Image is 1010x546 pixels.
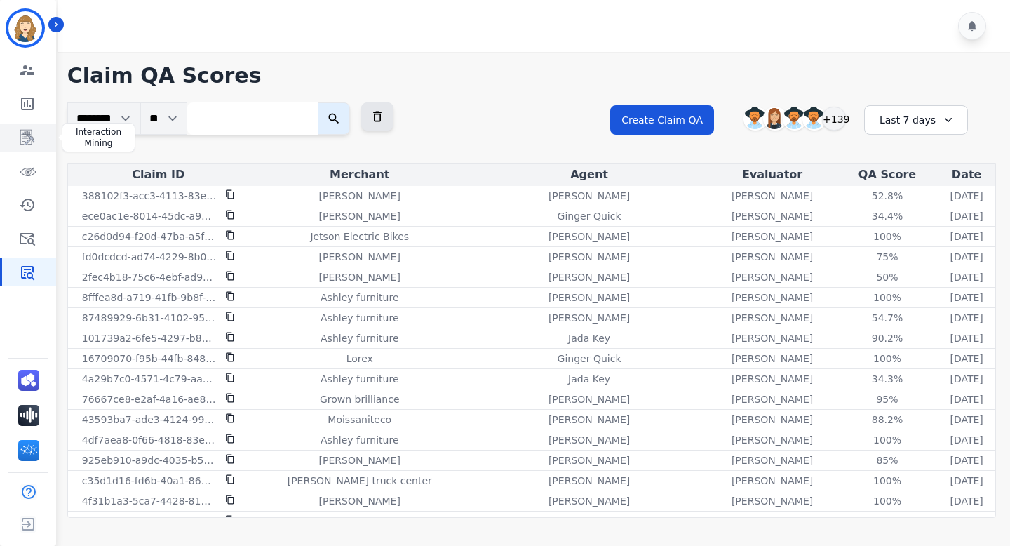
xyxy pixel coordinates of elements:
[950,514,983,528] p: [DATE]
[732,413,813,427] p: [PERSON_NAME]
[856,392,919,406] div: 95 %
[950,474,983,488] p: [DATE]
[82,392,217,406] p: 76667ce8-e2af-4a16-ae81-0a99471f731d
[558,352,621,366] p: Ginger Quick
[288,474,432,488] p: [PERSON_NAME] truck center
[950,392,983,406] p: [DATE]
[548,291,630,305] p: [PERSON_NAME]
[82,331,217,345] p: 101739a2-6fe5-4297-b8c2-54251b061e72
[67,63,996,88] h1: Claim QA Scores
[610,105,714,135] button: Create Claim QA
[950,189,983,203] p: [DATE]
[950,372,983,386] p: [DATE]
[321,433,398,447] p: Ashley furniture
[319,209,400,223] p: [PERSON_NAME]
[320,392,400,406] p: Grown brilliance
[732,514,813,528] p: [PERSON_NAME]
[856,209,919,223] div: 34.4 %
[856,250,919,264] div: 75 %
[950,433,983,447] p: [DATE]
[856,433,919,447] div: 100 %
[732,291,813,305] p: [PERSON_NAME]
[321,291,398,305] p: Ashley furniture
[822,107,846,131] div: +139
[548,229,630,244] p: [PERSON_NAME]
[252,166,468,183] div: Merchant
[950,331,983,345] p: [DATE]
[71,166,246,183] div: Claim ID
[548,270,630,284] p: [PERSON_NAME]
[328,413,391,427] p: Moissaniteco
[950,311,983,325] p: [DATE]
[346,352,373,366] p: Lorex
[546,514,633,528] p: Tyquanda Vasque
[864,105,968,135] div: Last 7 days
[321,311,398,325] p: Ashley furniture
[548,392,630,406] p: [PERSON_NAME]
[856,514,919,528] div: 90.2 %
[856,291,919,305] div: 100 %
[856,270,919,284] div: 50 %
[321,331,398,345] p: Ashley furniture
[856,453,919,467] div: 85 %
[856,372,919,386] div: 34.3 %
[732,229,813,244] p: [PERSON_NAME]
[568,331,610,345] p: Jada Key
[732,474,813,488] p: [PERSON_NAME]
[840,166,936,183] div: QA Score
[856,311,919,325] div: 54.7 %
[950,413,983,427] p: [DATE]
[82,250,217,264] p: fd0dcdcd-ad74-4229-8b01-129b20a05683
[950,209,983,223] p: [DATE]
[950,270,983,284] p: [DATE]
[548,474,630,488] p: [PERSON_NAME]
[856,494,919,508] div: 100 %
[732,209,813,223] p: [PERSON_NAME]
[312,514,407,528] p: Bed bath & beyond
[950,291,983,305] p: [DATE]
[856,474,919,488] div: 100 %
[548,311,630,325] p: [PERSON_NAME]
[319,250,400,264] p: [PERSON_NAME]
[82,352,217,366] p: 16709070-f95b-44fb-8489-0eafd5c60e1c
[319,494,400,508] p: [PERSON_NAME]
[732,311,813,325] p: [PERSON_NAME]
[950,453,983,467] p: [DATE]
[558,209,621,223] p: Ginger Quick
[82,311,217,325] p: 87489929-6b31-4102-9528-79ad4d51b11c
[856,189,919,203] div: 52.8 %
[950,229,983,244] p: [DATE]
[732,453,813,467] p: [PERSON_NAME]
[548,453,630,467] p: [PERSON_NAME]
[473,166,706,183] div: Agent
[548,250,630,264] p: [PERSON_NAME]
[856,352,919,366] div: 100 %
[82,209,217,223] p: ece0ac1e-8014-45dc-a98f-752cf8d62cd7
[82,433,217,447] p: 4df7aea8-0f66-4818-83e8-3196a7347b51
[548,494,630,508] p: [PERSON_NAME]
[732,494,813,508] p: [PERSON_NAME]
[82,291,217,305] p: 8fffea8d-a719-41fb-9b8f-e9df31d463dc
[310,229,409,244] p: Jetson Electric Bikes
[856,413,919,427] div: 88.2 %
[548,189,630,203] p: [PERSON_NAME]
[732,331,813,345] p: [PERSON_NAME]
[82,494,217,508] p: 4f31b1a3-5ca7-4428-8149-7f91860b135c
[856,229,919,244] div: 100 %
[8,11,42,45] img: Bordered avatar
[732,372,813,386] p: [PERSON_NAME]
[711,166,833,183] div: Evaluator
[82,413,217,427] p: 43593ba7-ade3-4124-99b3-f3e6cee7e546
[732,250,813,264] p: [PERSON_NAME]
[319,270,400,284] p: [PERSON_NAME]
[732,433,813,447] p: [PERSON_NAME]
[732,392,813,406] p: [PERSON_NAME]
[950,352,983,366] p: [DATE]
[82,453,217,467] p: 925eb910-a9dc-4035-b515-9b5fb0c1cbd1
[732,270,813,284] p: [PERSON_NAME]
[82,270,217,284] p: 2fec4b18-75c6-4ebf-ad9c-9775a3d7003b
[732,189,813,203] p: [PERSON_NAME]
[82,474,217,488] p: c35d1d16-fd6b-40a1-867f-473abafb9a51
[319,189,400,203] p: [PERSON_NAME]
[82,229,217,244] p: c26d0d94-f20d-47ba-a5f4-60ea97a71db3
